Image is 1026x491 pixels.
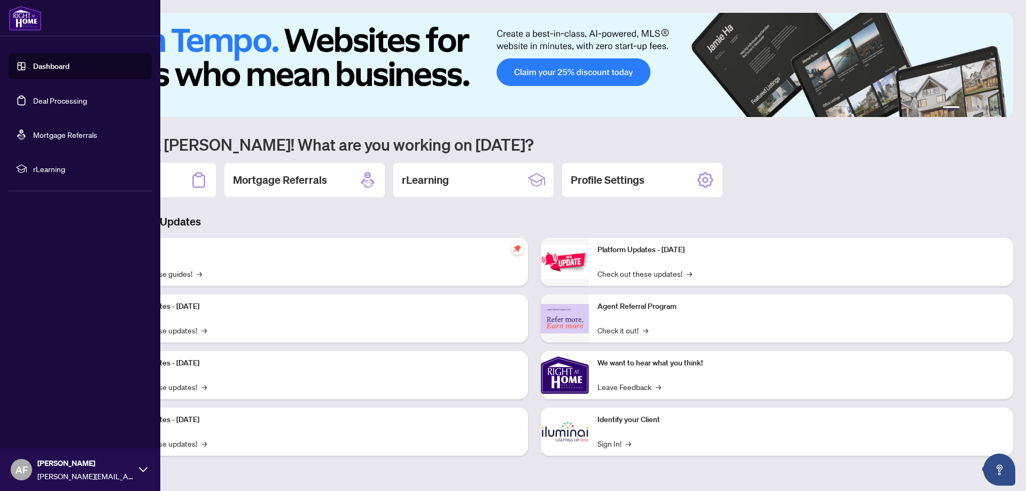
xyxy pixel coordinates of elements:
[33,163,144,175] span: rLearning
[597,357,1005,369] p: We want to hear what you think!
[56,214,1013,229] h3: Brokerage & Industry Updates
[597,301,1005,313] p: Agent Referral Program
[112,301,519,313] p: Platform Updates - [DATE]
[626,438,631,449] span: →
[56,13,1013,117] img: Slide 0
[597,268,692,279] a: Check out these updates!→
[541,304,589,333] img: Agent Referral Program
[37,457,134,469] span: [PERSON_NAME]
[597,324,648,336] a: Check it out!→
[541,351,589,399] img: We want to hear what you think!
[402,173,449,188] h2: rLearning
[112,357,519,369] p: Platform Updates - [DATE]
[33,61,69,71] a: Dashboard
[37,470,134,482] span: [PERSON_NAME][EMAIL_ADDRESS][PERSON_NAME][DOMAIN_NAME]
[656,381,661,393] span: →
[597,438,631,449] a: Sign In!→
[597,381,661,393] a: Leave Feedback→
[15,462,28,477] span: AF
[201,324,207,336] span: →
[33,130,97,139] a: Mortgage Referrals
[990,106,994,111] button: 5
[33,96,87,105] a: Deal Processing
[56,134,1013,154] h1: Welcome back [PERSON_NAME]! What are you working on [DATE]?
[9,5,42,31] img: logo
[541,245,589,279] img: Platform Updates - June 23, 2025
[597,244,1005,256] p: Platform Updates - [DATE]
[983,454,1015,486] button: Open asap
[943,106,960,111] button: 1
[643,324,648,336] span: →
[571,173,644,188] h2: Profile Settings
[981,106,985,111] button: 4
[964,106,968,111] button: 2
[233,173,327,188] h2: Mortgage Referrals
[112,244,519,256] p: Self-Help
[511,242,524,255] span: pushpin
[687,268,692,279] span: →
[201,438,207,449] span: →
[197,268,202,279] span: →
[998,106,1002,111] button: 6
[597,414,1005,426] p: Identify your Client
[973,106,977,111] button: 3
[541,408,589,456] img: Identify your Client
[201,381,207,393] span: →
[112,414,519,426] p: Platform Updates - [DATE]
